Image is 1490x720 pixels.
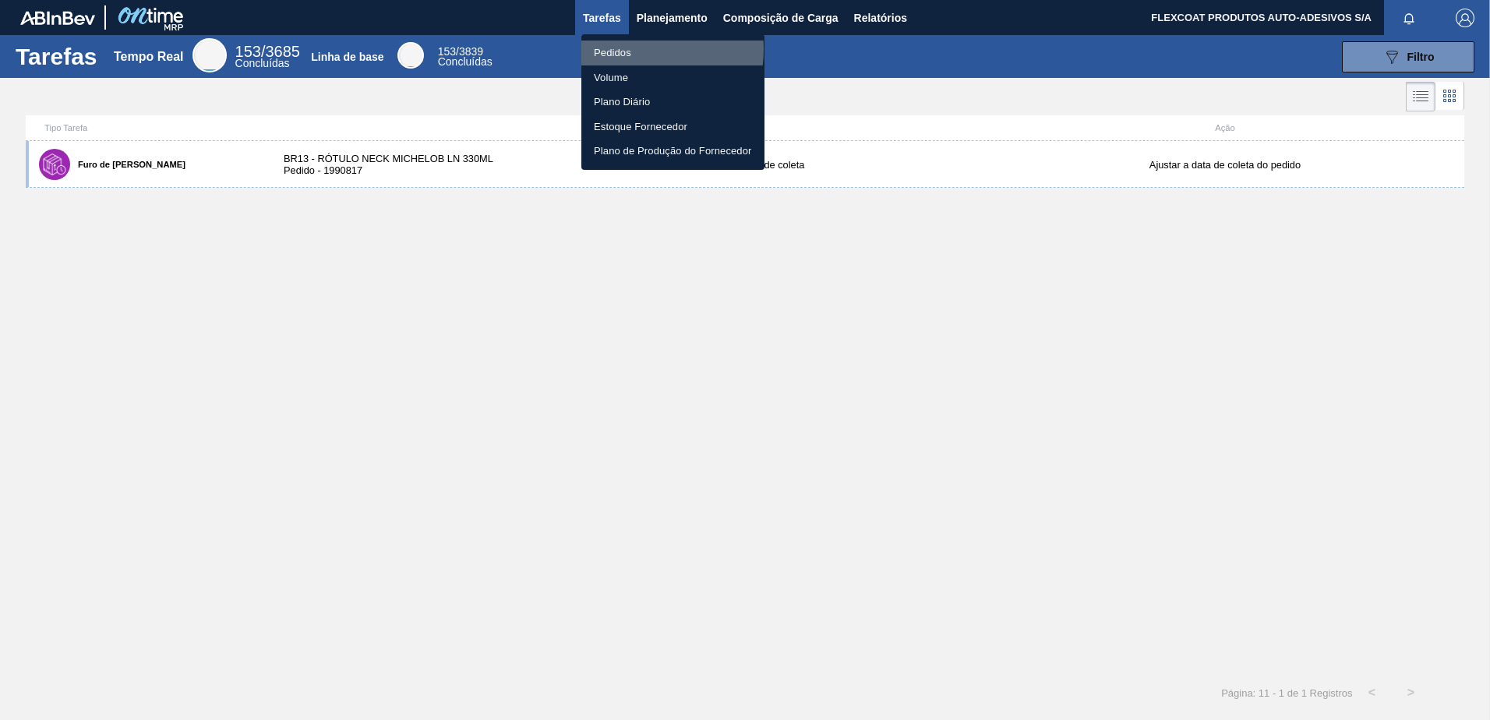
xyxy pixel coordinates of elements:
[581,139,764,164] a: Plano de Produção do Fornecedor
[581,41,764,65] a: Pedidos
[581,65,764,90] a: Volume
[581,90,764,115] a: Plano Diário
[581,115,764,139] a: Estoque Fornecedor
